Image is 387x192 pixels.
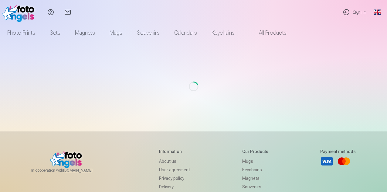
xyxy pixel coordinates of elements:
[242,183,268,191] a: Souvenirs
[31,168,107,173] span: In cooperation with
[159,148,190,155] h5: Information
[102,24,130,41] a: Mugs
[337,155,351,168] a: Mastercard
[204,24,242,41] a: Keychains
[242,166,268,174] a: Keychains
[68,24,102,41] a: Magnets
[159,174,190,183] a: Privacy policy
[242,24,294,41] a: All products
[2,2,37,22] img: /fa1
[159,157,190,166] a: About us
[242,148,268,155] h5: Our products
[320,155,334,168] a: Visa
[167,24,204,41] a: Calendars
[63,168,107,173] a: [DOMAIN_NAME]
[242,174,268,183] a: Magnets
[159,166,190,174] a: User agreement
[242,157,268,166] a: Mugs
[320,148,356,155] h5: Payment methods
[130,24,167,41] a: Souvenirs
[42,24,68,41] a: Sets
[159,183,190,191] a: Delivery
